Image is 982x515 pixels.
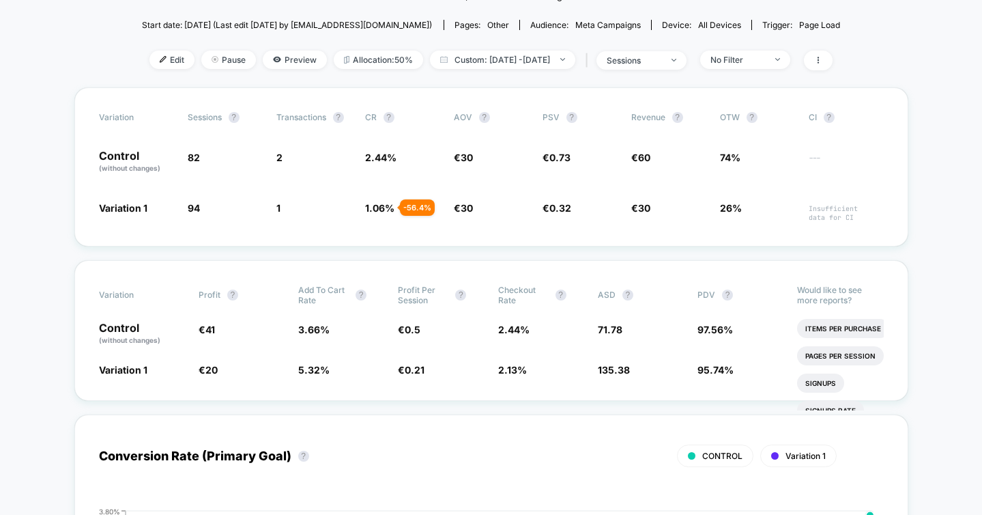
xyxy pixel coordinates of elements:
[430,51,575,69] span: Custom: [DATE] - [DATE]
[344,56,349,64] img: rebalance
[229,112,240,123] button: ?
[775,58,780,61] img: end
[227,290,238,301] button: ?
[356,290,366,301] button: ?
[384,112,394,123] button: ?
[454,202,473,214] span: €
[298,364,330,376] span: 5.32 %
[212,56,218,63] img: end
[720,202,742,214] span: 26%
[702,451,742,461] span: CONTROL
[298,324,330,335] span: 3.66 %
[560,58,565,61] img: end
[582,51,596,70] span: |
[479,112,490,123] button: ?
[149,51,194,69] span: Edit
[99,112,174,123] span: Variation
[598,364,630,376] span: 135.38
[622,290,633,301] button: ?
[797,285,883,305] p: Would like to see more reports?
[498,364,527,376] span: 2.13 %
[188,112,222,122] span: Sessions
[142,20,432,30] span: Start date: [DATE] (Last edit [DATE] by [EMAIL_ADDRESS][DOMAIN_NAME])
[566,112,577,123] button: ?
[747,112,757,123] button: ?
[276,202,280,214] span: 1
[710,55,765,65] div: No Filter
[720,112,795,123] span: OTW
[298,451,309,462] button: ?
[461,202,473,214] span: 30
[797,374,844,393] li: Signups
[99,202,147,214] span: Variation 1
[99,150,174,173] p: Control
[720,152,740,163] span: 74%
[797,401,864,420] li: Signups Rate
[809,112,884,123] span: CI
[440,56,448,63] img: calendar
[487,20,509,30] span: other
[530,20,641,30] div: Audience:
[276,112,326,122] span: Transactions
[276,152,283,163] span: 2
[575,20,641,30] span: Meta campaigns
[405,364,424,376] span: 0.21
[543,152,571,163] span: €
[160,56,167,63] img: edit
[99,322,185,346] p: Control
[598,324,622,335] span: 71.78
[99,336,160,344] span: (without changes)
[199,290,220,300] span: Profit
[461,152,473,163] span: 30
[549,202,571,214] span: 0.32
[543,112,560,122] span: PSV
[188,152,200,163] span: 82
[809,204,884,222] span: Insufficient data for CI
[697,290,715,300] span: PDV
[398,324,420,335] span: €
[824,112,835,123] button: ?
[365,202,394,214] span: 1.06 %
[697,364,734,376] span: 95.74 %
[398,364,424,376] span: €
[631,202,650,214] span: €
[205,324,215,335] span: 41
[785,451,826,461] span: Variation 1
[797,346,884,365] li: Pages Per Session
[99,364,147,376] span: Variation 1
[672,112,683,123] button: ?
[543,202,571,214] span: €
[454,20,509,30] div: Pages:
[498,324,530,335] span: 2.44 %
[99,285,174,305] span: Variation
[638,202,650,214] span: 30
[201,51,256,69] span: Pause
[455,290,466,301] button: ?
[334,51,423,69] span: Allocation: 50%
[797,319,889,338] li: Items Per Purchase
[498,285,549,305] span: Checkout Rate
[298,285,349,305] span: Add To Cart Rate
[199,324,215,335] span: €
[651,20,751,30] span: Device:
[263,51,327,69] span: Preview
[99,507,120,515] tspan: 3.80%
[697,324,733,335] span: 97.56 %
[607,55,661,66] div: sessions
[405,324,420,335] span: 0.5
[799,20,840,30] span: Page Load
[365,152,396,163] span: 2.44 %
[638,152,650,163] span: 60
[549,152,571,163] span: 0.73
[205,364,218,376] span: 20
[454,152,473,163] span: €
[698,20,741,30] span: all devices
[762,20,840,30] div: Trigger:
[671,59,676,61] img: end
[398,285,448,305] span: Profit Per Session
[598,290,616,300] span: ASD
[365,112,377,122] span: CR
[631,112,665,122] span: Revenue
[199,364,218,376] span: €
[555,290,566,301] button: ?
